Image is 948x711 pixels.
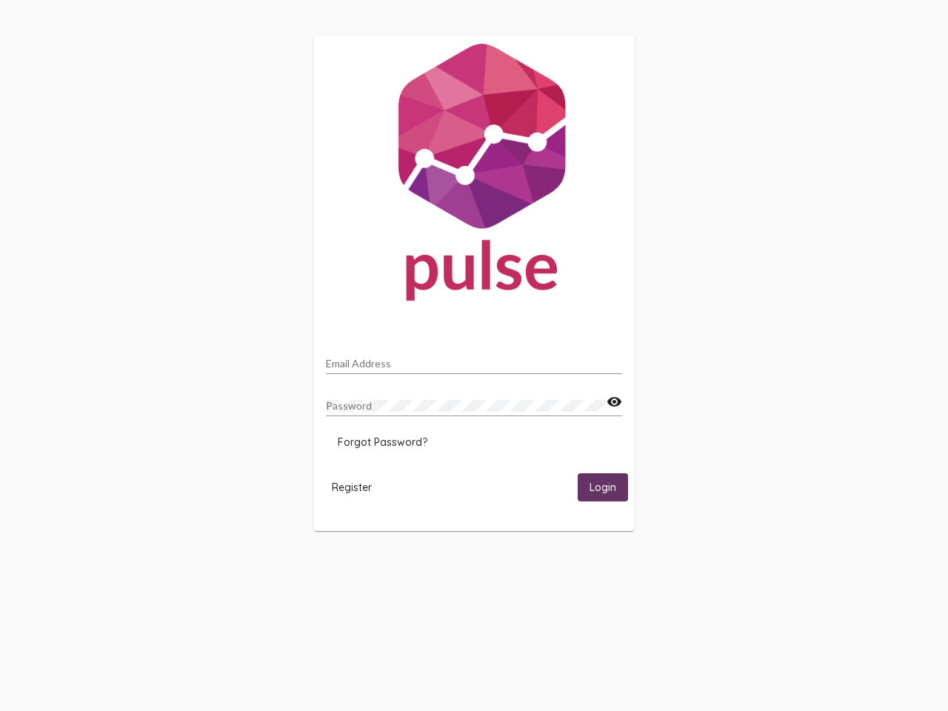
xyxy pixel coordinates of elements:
[590,481,616,495] span: Login
[332,481,372,494] span: Register
[314,36,634,316] img: Pulse For Good Logo
[320,473,384,501] button: Register
[578,473,628,501] button: Login
[607,393,622,411] mat-icon: visibility
[326,429,439,455] button: Forgot Password?
[338,435,427,449] span: Forgot Password?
